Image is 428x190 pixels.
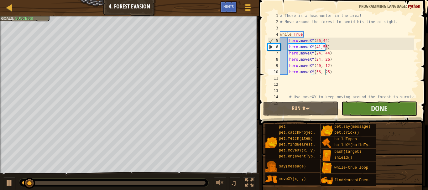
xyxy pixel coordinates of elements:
[321,150,333,162] img: portrait.png
[371,103,387,113] span: Done
[268,81,280,88] div: 12
[265,173,277,185] img: portrait.png
[268,56,280,63] div: 8
[268,63,280,69] div: 9
[359,3,406,9] span: Programming language
[268,100,280,106] div: 15
[243,177,256,190] button: Toggle fullscreen
[342,101,417,116] button: Done
[268,94,280,100] div: 14
[3,177,16,190] button: Ctrl + P: Play
[268,75,280,81] div: 11
[263,101,338,116] button: Run ⇧↵
[279,142,340,147] span: pet.findNearestByType(type)
[406,3,408,9] span: :
[321,125,333,136] img: portrait.png
[408,3,420,9] span: Python
[268,38,280,44] div: 5
[229,177,240,190] button: ♫
[268,50,280,56] div: 7
[268,19,280,25] div: 2
[268,88,280,94] div: 13
[268,31,280,38] div: 4
[279,148,315,153] span: pet.moveXY(x, y)
[279,154,337,159] span: pet.on(eventType, handler)
[13,16,15,20] span: :
[279,131,337,135] span: pet.catchProjectile(arrow)
[268,25,280,31] div: 3
[279,164,306,169] span: say(message)
[223,3,234,9] span: Hints
[279,177,306,181] span: moveXY(x, y)
[279,136,313,141] span: pet.fetch(item)
[334,125,370,129] span: pet.say(message)
[265,136,277,148] img: portrait.png
[334,166,368,170] span: while-true loop
[268,13,280,19] div: 1
[321,162,333,174] img: portrait.png
[334,143,389,147] span: buildXY(buildType, x, y)
[334,156,352,160] span: shield()
[214,177,226,190] button: Adjust volume
[265,161,277,173] img: portrait.png
[321,137,333,149] img: portrait.png
[268,69,280,75] div: 10
[231,178,237,187] span: ♫
[334,137,357,141] span: buildTypes
[240,1,256,16] button: Show game menu
[1,16,13,20] span: Goals
[334,150,361,154] span: bash(target)
[268,44,280,50] div: 6
[334,178,375,182] span: findNearestEnemy()
[334,131,359,135] span: pet.trick()
[279,125,286,129] span: pet
[321,175,333,187] img: portrait.png
[15,16,33,20] span: Success!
